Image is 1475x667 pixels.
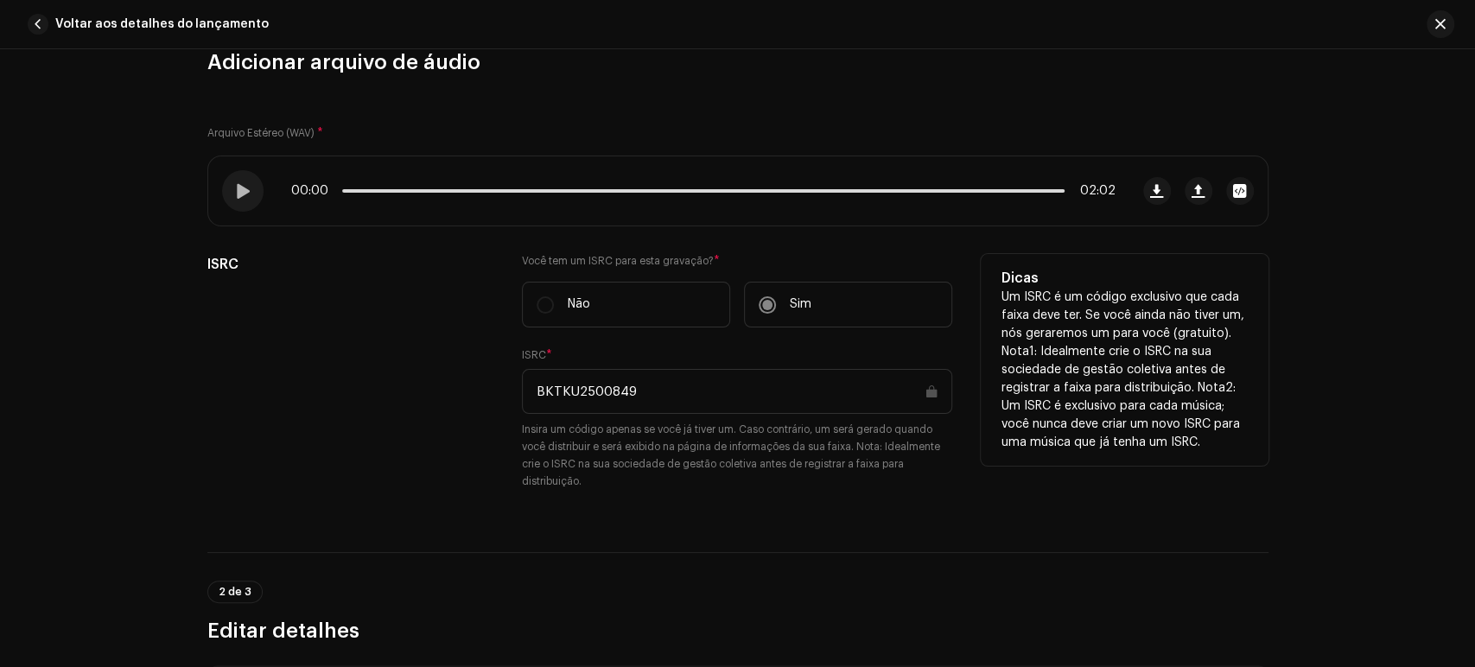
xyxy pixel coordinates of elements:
small: Arquivo Estéreo (WAV) [207,128,315,138]
h3: Adicionar arquivo de áudio [207,48,1268,76]
h5: ISRC [207,254,495,275]
p: Não [568,295,590,314]
input: ABXYZ####### [522,369,952,414]
span: 02:02 [1071,184,1116,198]
p: Sim [790,295,811,314]
label: Você tem um ISRC para esta gravação? [522,254,952,268]
span: 00:00 [291,184,335,198]
h5: Dicas [1001,268,1248,289]
p: Um ISRC é um código exclusivo que cada faixa deve ter. Se você ainda não tiver um, nós geraremos ... [1001,289,1248,452]
small: Insira um código apenas se você já tiver um. Caso contrário, um será gerado quando você distribui... [522,421,952,490]
h3: Editar detalhes [207,617,1268,645]
label: ISRC [522,348,552,362]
